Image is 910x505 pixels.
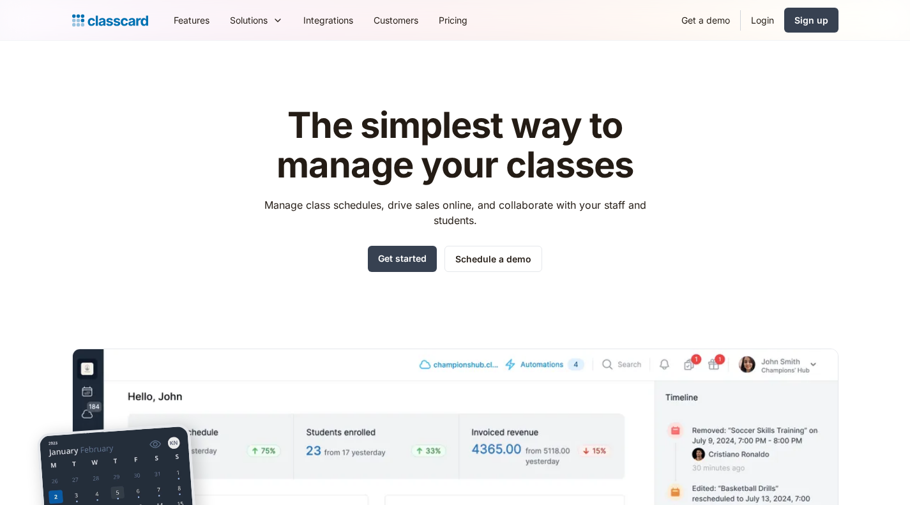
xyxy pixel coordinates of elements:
div: Sign up [794,13,828,27]
a: Login [741,6,784,34]
div: Solutions [220,6,293,34]
a: Customers [363,6,428,34]
h1: The simplest way to manage your classes [252,106,658,185]
a: Pricing [428,6,478,34]
a: Schedule a demo [444,246,542,272]
p: Manage class schedules, drive sales online, and collaborate with your staff and students. [252,197,658,228]
a: Get a demo [671,6,740,34]
a: Integrations [293,6,363,34]
a: Sign up [784,8,838,33]
a: Get started [368,246,437,272]
div: Solutions [230,13,268,27]
a: home [72,11,148,29]
a: Features [163,6,220,34]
